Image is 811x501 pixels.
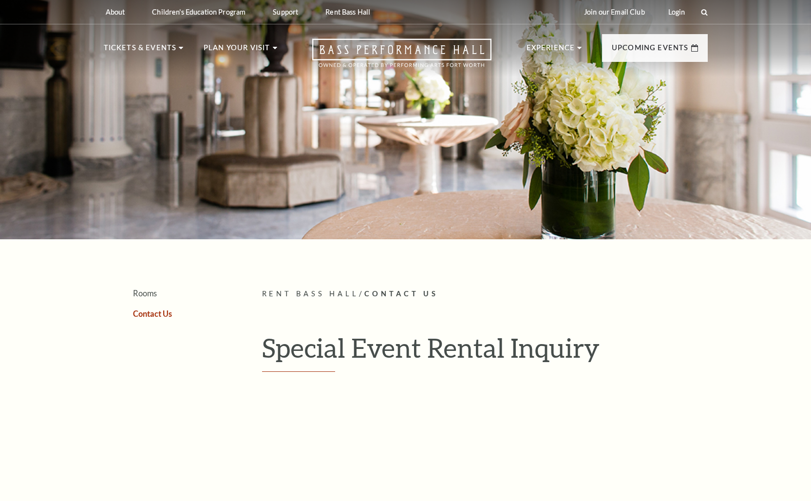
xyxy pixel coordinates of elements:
[133,309,172,318] a: Contact Us
[133,289,157,298] a: Rooms
[262,332,708,372] h1: Special Event Rental Inquiry
[612,42,689,59] p: Upcoming Events
[106,8,125,16] p: About
[204,42,270,59] p: Plan Your Visit
[262,289,359,298] span: Rent Bass Hall
[364,289,438,298] span: Contact Us
[325,8,370,16] p: Rent Bass Hall
[527,42,575,59] p: Experience
[152,8,245,16] p: Children's Education Program
[273,8,298,16] p: Support
[104,42,177,59] p: Tickets & Events
[262,288,708,300] p: /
